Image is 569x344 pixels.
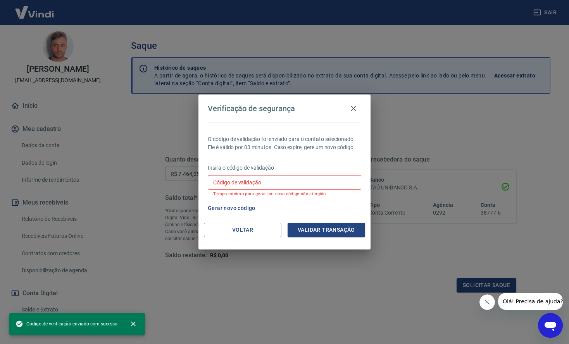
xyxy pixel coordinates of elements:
p: Insira o código de validação [208,164,361,172]
iframe: Botão para abrir a janela de mensagens [538,313,563,338]
iframe: Mensagem da empresa [498,293,563,310]
span: Código de verificação enviado com sucesso. [16,320,119,328]
h4: Verificação de segurança [208,104,295,113]
iframe: Fechar mensagem [479,294,495,310]
button: close [125,315,142,332]
button: Voltar [204,223,281,237]
button: Validar transação [288,223,365,237]
p: Tempo mínimo para gerar um novo código não atingido [213,191,356,196]
span: Olá! Precisa de ajuda? [5,5,65,12]
button: Gerar novo código [205,201,259,215]
p: O código de validação foi enviado para o contato selecionado. Ele é válido por 03 minutos. Caso e... [208,135,361,151]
